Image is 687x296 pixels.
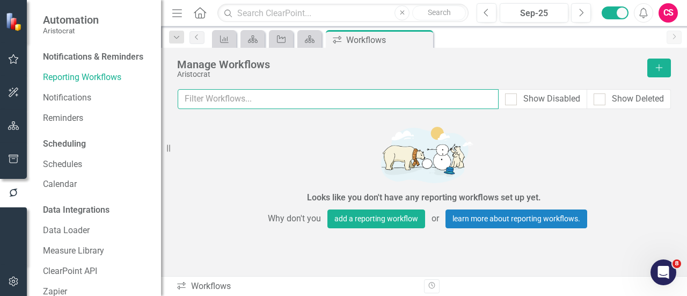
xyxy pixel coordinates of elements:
small: Aristocrat [43,26,99,35]
div: Scheduling [43,138,86,150]
img: Getting started [263,120,585,190]
span: Why don't you [261,210,327,228]
button: CS [659,3,678,23]
iframe: Intercom live chat [651,259,676,285]
div: Manage Workflows [177,59,642,70]
div: Workflows [346,33,430,47]
div: Show Deleted [612,93,664,105]
a: ClearPoint API [43,265,150,278]
div: Aristocrat [177,70,642,78]
div: Sep-25 [503,7,565,20]
button: add a reporting workflow [327,210,425,228]
a: Reminders [43,112,150,125]
img: ClearPoint Strategy [5,12,25,31]
span: 8 [673,259,681,268]
input: Filter Workflows... [178,89,499,109]
div: Notifications & Reminders [43,51,143,63]
a: Notifications [43,92,150,104]
a: Data Loader [43,225,150,237]
div: Data Integrations [43,204,109,216]
a: Calendar [43,178,150,191]
span: Search [428,8,451,17]
div: Show Disabled [523,93,580,105]
div: Workflows [176,280,416,293]
input: Search ClearPoint... [217,4,469,23]
a: Schedules [43,158,150,171]
div: Looks like you don't have any reporting workflows set up yet. [307,192,541,204]
button: Sep-25 [500,3,568,23]
a: Measure Library [43,245,150,257]
a: Reporting Workflows [43,71,150,84]
span: Automation [43,13,99,26]
button: Search [412,5,466,20]
a: learn more about reporting workflows. [445,210,587,228]
span: or [425,210,445,228]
